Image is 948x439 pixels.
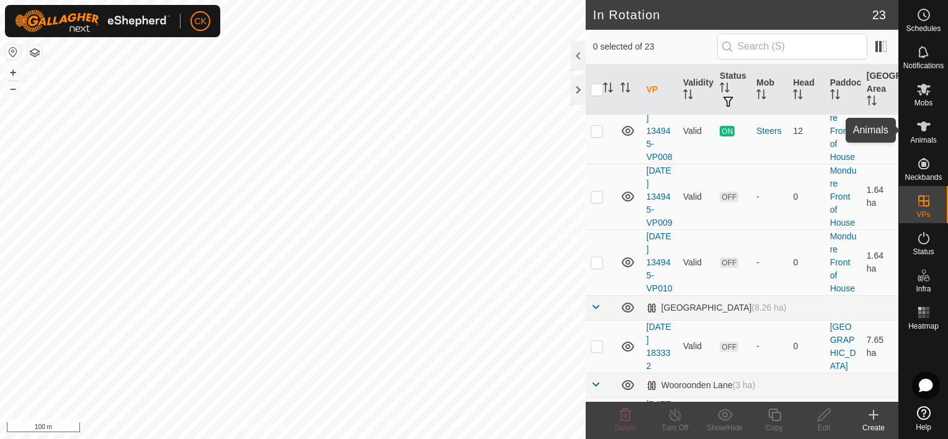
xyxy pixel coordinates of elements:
[700,422,749,433] div: Show/Hide
[913,248,934,255] span: Status
[642,64,678,115] th: VP
[27,45,42,60] button: Map Layers
[720,126,735,136] span: ON
[244,423,290,434] a: Privacy Policy
[646,231,673,293] a: [DATE] 134945-VP010
[678,320,715,373] td: Valid
[799,422,849,433] div: Edit
[862,320,898,373] td: 7.65 ha
[788,64,825,115] th: Head
[849,422,898,433] div: Create
[305,423,342,434] a: Contact Us
[788,164,825,229] td: 0
[910,136,937,144] span: Animals
[872,6,886,24] span: 23
[756,125,783,138] div: Steers
[903,62,944,69] span: Notifications
[908,322,939,330] span: Heatmap
[788,98,825,164] td: 12
[6,45,20,60] button: Reset Map
[906,25,941,32] span: Schedules
[646,303,787,313] div: [GEOGRAPHIC_DATA]
[830,231,857,293] a: Mondure Front of House
[717,33,867,60] input: Search (S)
[620,84,630,94] p-sorticon: Activate to sort
[916,211,930,218] span: VPs
[862,98,898,164] td: 1.64 ha
[788,320,825,373] td: 0
[678,229,715,295] td: Valid
[756,340,783,353] div: -
[678,164,715,229] td: Valid
[867,97,877,107] p-sorticon: Activate to sort
[825,64,862,115] th: Paddock
[593,40,717,53] span: 0 selected of 23
[720,84,730,94] p-sorticon: Activate to sort
[646,100,673,162] a: [DATE] 134945-VP008
[646,166,673,228] a: [DATE] 134945-VP009
[603,84,613,94] p-sorticon: Activate to sort
[905,174,942,181] span: Neckbands
[683,91,693,101] p-sorticon: Activate to sort
[650,422,700,433] div: Turn Off
[830,100,857,162] a: Mondure Front of House
[646,380,756,391] div: Wooroonden Lane
[862,64,898,115] th: [GEOGRAPHIC_DATA] Area
[914,99,932,107] span: Mobs
[720,342,738,352] span: OFF
[830,91,840,101] p-sorticon: Activate to sort
[593,7,872,22] h2: In Rotation
[756,190,783,203] div: -
[862,164,898,229] td: 1.64 ha
[752,303,787,313] span: (8.26 ha)
[615,423,637,432] span: Delete
[793,91,803,101] p-sorticon: Activate to sort
[15,10,170,32] img: Gallagher Logo
[715,64,751,115] th: Status
[720,257,738,268] span: OFF
[788,229,825,295] td: 0
[720,192,738,202] span: OFF
[899,401,948,436] a: Help
[916,423,931,431] span: Help
[733,380,756,390] span: (3 ha)
[756,256,783,269] div: -
[756,91,766,101] p-sorticon: Activate to sort
[916,285,931,293] span: Infra
[646,322,671,371] a: [DATE] 183332
[751,64,788,115] th: Mob
[862,229,898,295] td: 1.64 ha
[6,65,20,80] button: +
[678,98,715,164] td: Valid
[830,322,856,371] a: [GEOGRAPHIC_DATA]
[830,166,857,228] a: Mondure Front of House
[6,81,20,96] button: –
[678,64,715,115] th: Validity
[749,422,799,433] div: Copy
[194,15,206,28] span: CK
